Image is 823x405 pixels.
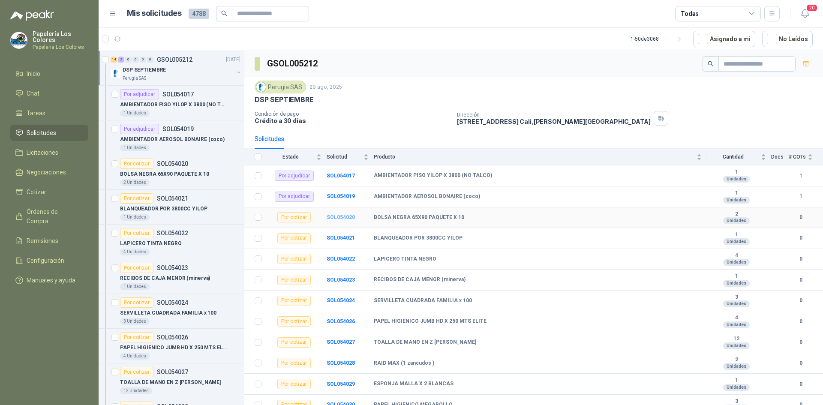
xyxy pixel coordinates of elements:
[723,176,750,183] div: Unidades
[120,179,150,186] div: 2 Unidades
[374,235,463,242] b: BLANQUEADOR POR 3800CC YILOP
[99,120,244,155] a: Por adjudicarSOL054019AMBIENTADOR AEROSOL BONAIRE (coco)1 Unidades
[327,360,355,366] b: SOL054028
[120,309,216,317] p: SERVILLETA CUADRADA FAMILIA x 100
[789,154,806,160] span: # COTs
[120,89,159,99] div: Por adjudicar
[10,125,88,141] a: Solicitudes
[27,236,58,246] span: Remisiones
[27,276,75,285] span: Manuales y ayuda
[157,230,188,236] p: SOL054022
[374,360,434,367] b: RAID MAX (1 zancudos )
[162,91,194,97] p: SOL054017
[327,235,355,241] a: SOL054021
[327,318,355,324] a: SOL054026
[723,384,750,391] div: Unidades
[120,297,153,308] div: Por cotizar
[277,296,311,306] div: Por cotizar
[120,332,153,342] div: Por cotizar
[797,6,813,21] button: 20
[127,7,182,20] h1: Mis solicitudes
[806,4,818,12] span: 20
[789,149,823,165] th: # COTs
[120,274,210,282] p: RECIBOS DE CAJA MENOR (minerva)
[277,275,311,285] div: Por cotizar
[99,190,244,225] a: Por cotizarSOL054021BLANQUEADOR POR 3800CC YILOP1 Unidades
[27,256,64,265] span: Configuración
[277,254,311,264] div: Por cotizar
[327,214,355,220] a: SOL054020
[789,276,813,284] b: 0
[707,377,766,384] b: 1
[631,32,686,46] div: 1 - 50 de 3068
[374,381,454,387] b: ESPONJA MALLA X 2 BLANCAS
[789,380,813,388] b: 0
[707,154,759,160] span: Cantidad
[255,81,306,93] div: Perugia SAS
[374,297,472,304] b: SERVILLETA CUADRADA FAMILIA x 100
[374,256,436,263] b: LAPICERO TINTA NEGRO
[111,57,117,63] div: 14
[267,149,327,165] th: Estado
[120,240,182,248] p: LAPICERO TINTA NEGRO
[707,211,766,218] b: 2
[99,259,244,294] a: Por cotizarSOL054023RECIBOS DE CAJA MENOR (minerva)1 Unidades
[10,66,88,82] a: Inicio
[327,173,355,179] a: SOL054017
[157,57,192,63] p: GSOL005212
[10,85,88,102] a: Chat
[255,134,284,144] div: Solicitudes
[27,128,56,138] span: Solicitudes
[132,57,139,63] div: 0
[147,57,153,63] div: 0
[267,154,315,160] span: Estado
[457,112,651,118] p: Dirección
[723,217,750,224] div: Unidades
[277,379,311,389] div: Por cotizar
[99,155,244,190] a: Por cotizarSOL054020BOLSA NEGRA 65X90 PAQUETE X 102 Unidades
[120,144,150,151] div: 1 Unidades
[374,149,707,165] th: Producto
[10,184,88,200] a: Cotizar
[789,255,813,263] b: 0
[327,339,355,345] a: SOL054027
[120,344,227,352] p: PAPEL HIGIENICO JUMB HD X 250 MTS ELITE
[275,192,314,202] div: Por adjudicar
[120,193,153,204] div: Por cotizar
[120,101,227,109] p: AMBIENTADOR PISO YILOP X 3800 (NO TALCO)
[707,357,766,363] b: 2
[374,214,464,221] b: BOLSA NEGRA 65X90 PAQUETE X 10
[327,256,355,262] a: SOL054022
[277,358,311,368] div: Por cotizar
[275,171,314,181] div: Por adjudicar
[125,57,132,63] div: 0
[762,31,813,47] button: No Leídos
[157,265,188,271] p: SOL054023
[120,378,221,387] p: TOALLA DE MANO EN Z [PERSON_NAME]
[707,149,771,165] th: Cantidad
[723,300,750,307] div: Unidades
[327,154,362,160] span: Solicitud
[309,83,342,91] p: 29 ago, 2025
[681,9,699,18] div: Todas
[120,318,150,325] div: 3 Unidades
[277,316,311,327] div: Por cotizar
[255,111,450,117] p: Condición de pago
[707,294,766,301] b: 3
[723,238,750,245] div: Unidades
[374,154,695,160] span: Producto
[157,195,188,201] p: SOL054021
[27,207,80,226] span: Órdenes de Compra
[723,280,750,287] div: Unidades
[140,57,146,63] div: 0
[221,10,227,16] span: search
[120,263,153,273] div: Por cotizar
[707,336,766,342] b: 12
[327,277,355,283] a: SOL054023
[111,54,242,82] a: 14 2 0 0 0 0 GSOL005212[DATE] Company LogoDSP SEPTIEMBREPerugia SAS
[123,66,166,74] p: DSP SEPTIEMBRE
